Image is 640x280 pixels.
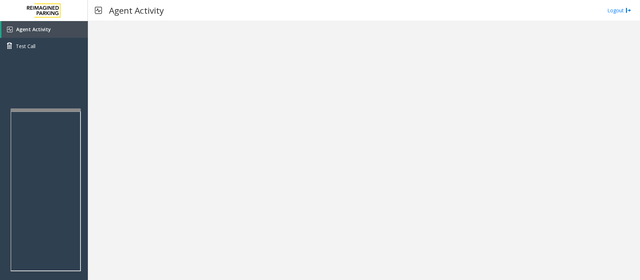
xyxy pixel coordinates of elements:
img: logout [626,7,631,14]
span: Test Call [16,42,35,50]
img: 'icon' [7,27,13,32]
span: Agent Activity [16,26,51,33]
a: Logout [607,7,631,14]
a: Agent Activity [1,21,88,38]
img: pageIcon [95,2,102,19]
h3: Agent Activity [105,2,167,19]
